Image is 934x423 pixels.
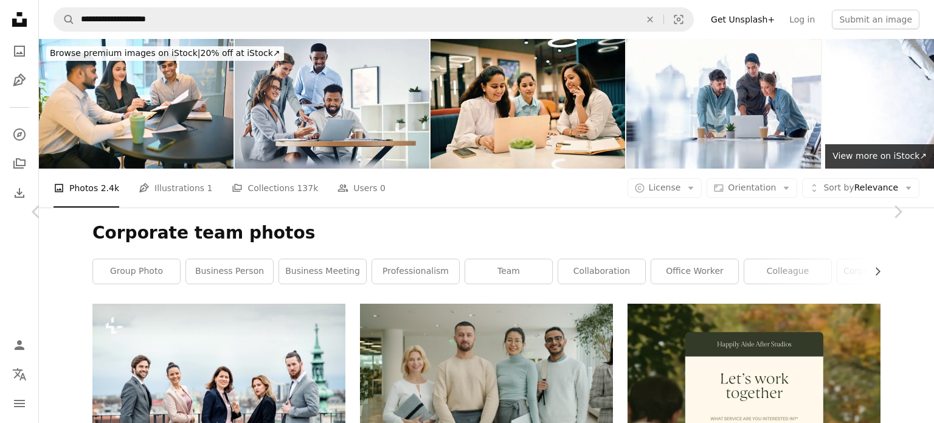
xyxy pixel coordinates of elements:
[628,178,702,198] button: License
[837,259,924,284] a: corporate culture
[50,48,200,58] span: Browse premium images on iStock |
[186,259,273,284] a: business person
[93,259,180,284] a: group photo
[54,8,75,31] button: Search Unsplash
[651,259,738,284] a: office worker
[337,169,386,208] a: Users 0
[139,169,212,208] a: Illustrations 1
[823,183,854,192] span: Sort by
[235,39,429,169] img: Laptop ppt presentation, business meeting and team working on review for new digital website desi...
[39,39,233,169] img: Young business professionals collaborating in a modern meeting room
[744,259,831,284] a: colleague
[92,222,880,244] h1: Corporate team photos
[802,178,919,198] button: Sort byRelevance
[637,8,663,31] button: Clear
[7,122,32,147] a: Explore
[7,333,32,357] a: Log in / Sign up
[7,39,32,63] a: Photos
[207,181,213,195] span: 1
[372,259,459,284] a: professionalism
[7,152,32,176] a: Collections
[380,181,386,195] span: 0
[360,369,613,380] a: Diverse group of professionals standing together indoors.
[7,362,32,386] button: Language
[832,151,927,161] span: View more on iStock ↗
[626,39,821,169] img: Business team working on a laptop computer.
[649,183,681,192] span: License
[704,10,782,29] a: Get Unsplash+
[297,181,318,195] span: 137k
[7,391,32,416] button: Menu
[782,10,822,29] a: Log in
[664,8,693,31] button: Visual search
[54,7,694,32] form: Find visuals sitewide
[832,10,919,29] button: Submit an image
[39,39,291,68] a: Browse premium images on iStock|20% off at iStock↗
[431,39,625,169] img: Group of women discussing in a co-working office
[7,68,32,93] a: Illustrations
[861,153,934,270] a: Next
[823,182,898,194] span: Relevance
[825,144,934,169] a: View more on iStock↗
[279,259,366,284] a: business meeting
[232,169,318,208] a: Collections 137k
[728,183,776,192] span: Orientation
[46,46,284,61] div: 20% off at iStock ↗
[92,382,345,393] a: A front view portrait of group of joyful businesspeople standing outdoors on roof terrace in city.
[707,178,797,198] button: Orientation
[465,259,552,284] a: team
[867,259,880,284] button: scroll list to the right
[558,259,645,284] a: collaboration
